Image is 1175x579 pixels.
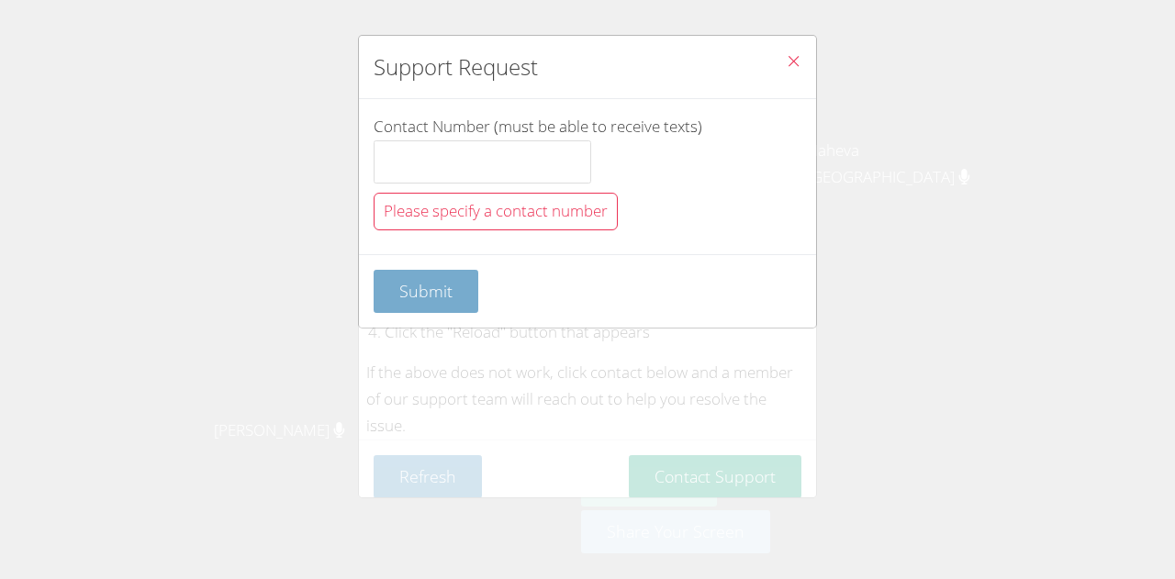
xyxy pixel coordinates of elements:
[374,270,478,313] button: Submit
[771,36,816,92] button: Close
[374,50,538,84] h2: Support Request
[384,200,608,221] span: Please specify a contact number
[374,116,801,184] label: Contact Number (must be able to receive texts)
[374,140,591,184] input: Contact Number (must be able to receive texts)
[399,280,453,302] span: Submit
